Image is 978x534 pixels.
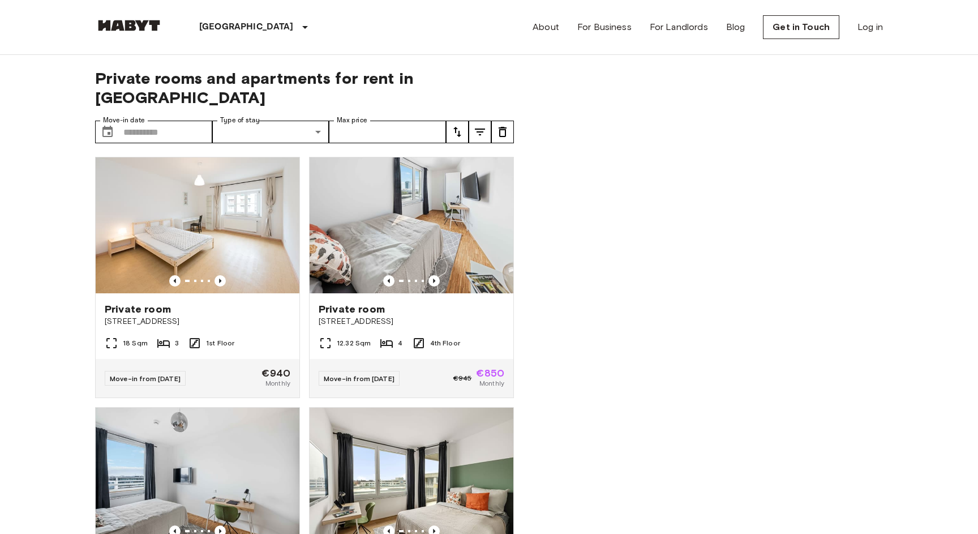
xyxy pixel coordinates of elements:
span: 12.32 Sqm [337,338,371,348]
button: Previous image [215,275,226,287]
a: Get in Touch [763,15,839,39]
span: €850 [476,368,504,378]
span: [STREET_ADDRESS] [105,316,290,327]
button: Previous image [169,275,181,287]
img: Habyt [95,20,163,31]
span: Move-in from [DATE] [110,374,181,383]
span: 1st Floor [206,338,234,348]
button: tune [491,121,514,143]
label: Move-in date [103,116,145,125]
button: Previous image [383,275,394,287]
span: Private rooms and apartments for rent in [GEOGRAPHIC_DATA] [95,69,514,107]
img: Marketing picture of unit DE-02-022-003-03HF [310,157,513,293]
label: Type of stay [220,116,260,125]
span: Private room [319,302,385,316]
span: Monthly [479,378,504,388]
a: Blog [726,20,745,34]
span: Move-in from [DATE] [324,374,394,383]
span: €945 [453,373,472,383]
span: 4 [398,338,402,348]
span: 4th Floor [430,338,460,348]
span: Monthly [265,378,290,388]
button: Previous image [428,275,440,287]
a: Marketing picture of unit DE-02-022-003-03HFPrevious imagePrevious imagePrivate room[STREET_ADDRE... [309,157,514,398]
button: tune [469,121,491,143]
span: 3 [175,338,179,348]
a: About [533,20,559,34]
a: For Business [577,20,632,34]
span: [STREET_ADDRESS] [319,316,504,327]
button: tune [446,121,469,143]
button: Choose date [96,121,119,143]
a: For Landlords [650,20,708,34]
label: Max price [337,116,367,125]
span: Private room [105,302,171,316]
p: [GEOGRAPHIC_DATA] [199,20,294,34]
a: Log in [857,20,883,34]
img: Marketing picture of unit DE-02-037-02M [96,157,299,293]
a: Marketing picture of unit DE-02-037-02MPrevious imagePrevious imagePrivate room[STREET_ADDRESS]18... [95,157,300,398]
span: €940 [261,368,290,378]
span: 18 Sqm [123,338,148,348]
